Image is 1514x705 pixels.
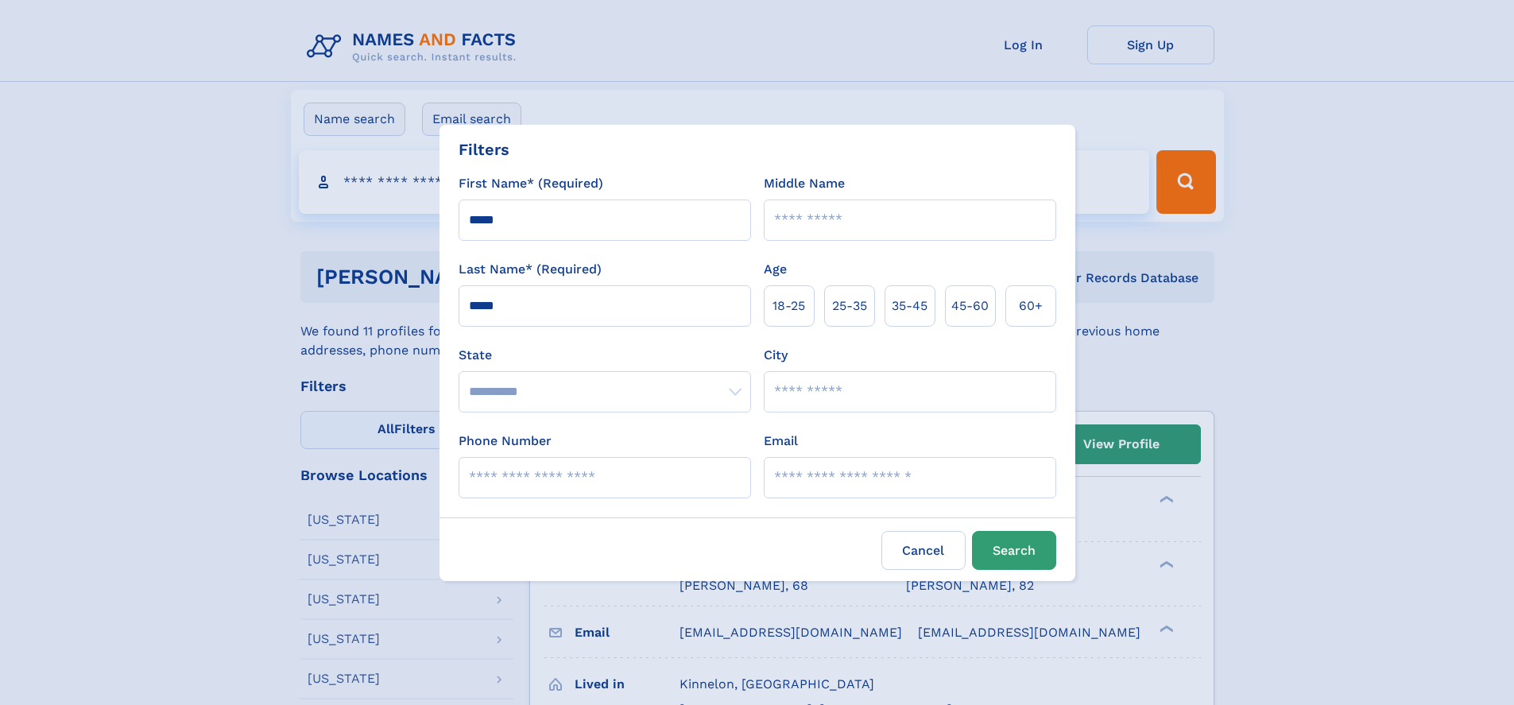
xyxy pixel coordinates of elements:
span: 25‑35 [832,296,867,316]
label: State [459,346,751,365]
button: Search [972,531,1056,570]
label: Age [764,260,787,279]
label: Phone Number [459,432,552,451]
span: 18‑25 [772,296,805,316]
label: Last Name* (Required) [459,260,602,279]
label: Cancel [881,531,966,570]
label: City [764,346,788,365]
label: Email [764,432,798,451]
label: First Name* (Required) [459,174,603,193]
div: Filters [459,138,509,161]
label: Middle Name [764,174,845,193]
span: 35‑45 [892,296,927,316]
span: 45‑60 [951,296,989,316]
span: 60+ [1019,296,1043,316]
